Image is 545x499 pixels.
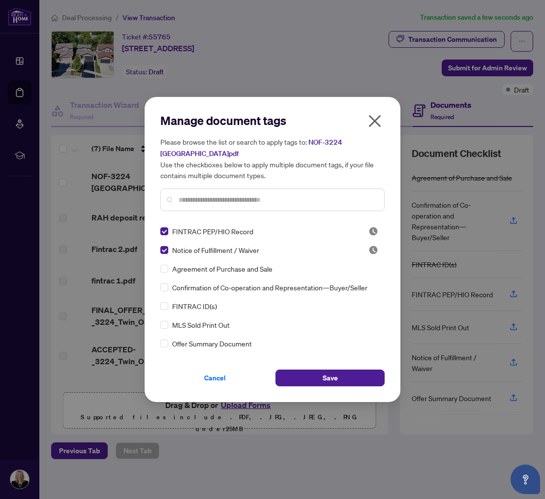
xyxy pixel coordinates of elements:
img: status [368,245,378,255]
span: FINTRAC PEP/HIO Record [172,226,253,237]
span: Pending Review [368,226,378,236]
span: Agreement of Purchase and Sale [172,263,272,274]
button: Cancel [160,370,270,386]
span: close [367,113,383,129]
button: Open asap [511,465,540,494]
span: Pending Review [368,245,378,255]
span: Save [323,370,338,386]
span: Confirmation of Co-operation and Representation—Buyer/Seller [172,282,367,293]
span: Offer Summary Document [172,338,252,349]
span: Notice of Fulfillment / Waiver [172,245,259,255]
h5: Please browse the list or search to apply tags to: Use the checkboxes below to apply multiple doc... [160,136,385,181]
span: MLS Sold Print Out [172,319,230,330]
span: FINTRAC ID(s) [172,301,217,312]
img: status [368,226,378,236]
h2: Manage document tags [160,113,385,128]
button: Save [275,370,385,386]
span: Cancel [204,370,226,386]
